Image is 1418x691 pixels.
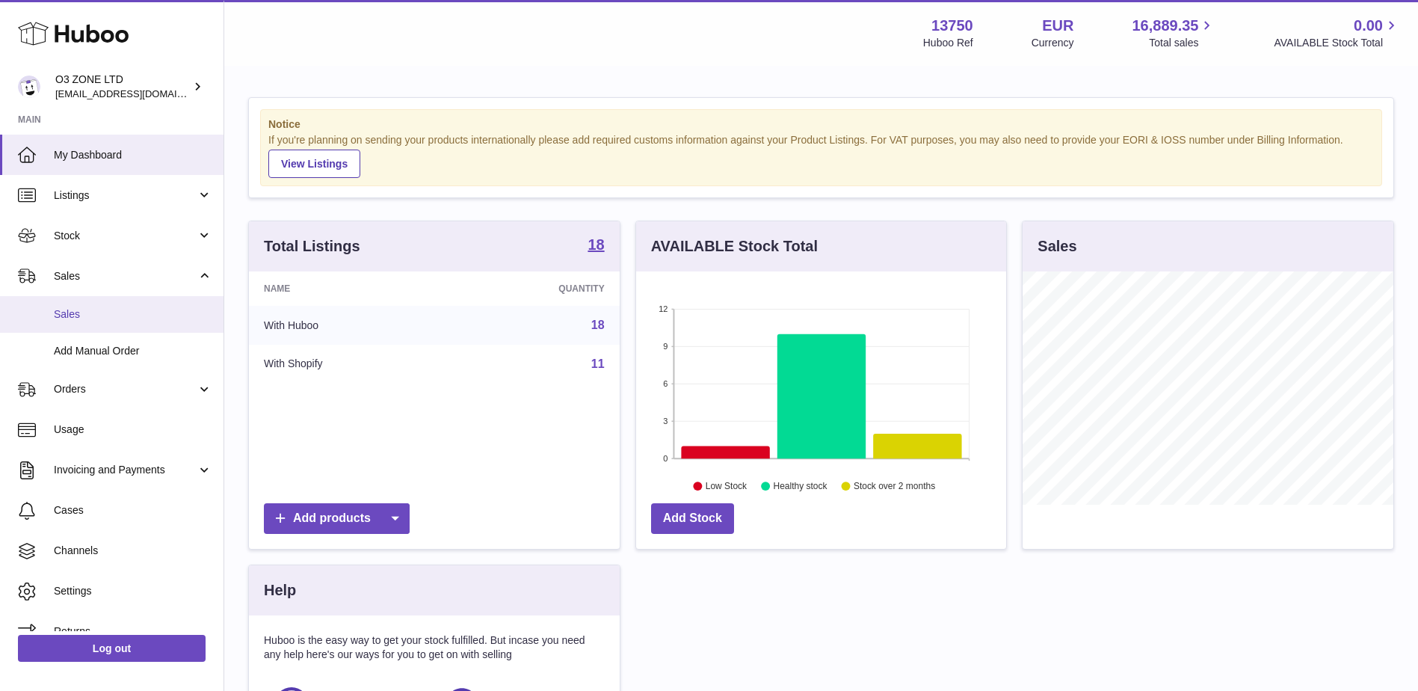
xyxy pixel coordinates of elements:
text: Healthy stock [773,481,827,491]
td: With Huboo [249,306,448,345]
text: 6 [663,379,668,388]
span: [EMAIL_ADDRESS][DOMAIN_NAME] [55,87,220,99]
div: O3 ZONE LTD [55,73,190,101]
span: Invoicing and Payments [54,463,197,477]
text: 12 [659,304,668,313]
text: Stock over 2 months [854,481,935,491]
span: Add Manual Order [54,344,212,358]
span: Cases [54,503,212,518]
div: If you're planning on sending your products internationally please add required customs informati... [268,133,1374,178]
span: My Dashboard [54,148,212,162]
h3: AVAILABLE Stock Total [651,236,818,257]
h3: Total Listings [264,236,360,257]
span: Orders [54,382,197,396]
p: Huboo is the easy way to get your stock fulfilled. But incase you need any help here's our ways f... [264,633,605,662]
strong: 18 [588,237,604,252]
span: Returns [54,624,212,639]
h3: Sales [1038,236,1076,257]
td: With Shopify [249,345,448,384]
a: 18 [591,319,605,331]
text: 9 [663,342,668,351]
a: 0.00 AVAILABLE Stock Total [1274,16,1400,50]
a: Add products [264,503,410,534]
a: 16,889.35 Total sales [1132,16,1215,50]
span: Sales [54,307,212,322]
text: 0 [663,454,668,463]
text: Low Stock [706,481,747,491]
th: Name [249,271,448,306]
a: View Listings [268,150,360,178]
a: 18 [588,237,604,255]
span: 0.00 [1354,16,1383,36]
h3: Help [264,580,296,601]
span: Total sales [1149,36,1215,50]
strong: EUR [1042,16,1073,36]
a: Add Stock [651,503,734,534]
a: 11 [591,357,605,370]
img: hello@o3zoneltd.co.uk [18,76,40,98]
strong: 13750 [931,16,973,36]
strong: Notice [268,117,1374,132]
span: AVAILABLE Stock Total [1274,36,1400,50]
div: Currency [1032,36,1074,50]
span: Listings [54,188,197,203]
span: Stock [54,229,197,243]
span: Settings [54,584,212,598]
span: Channels [54,544,212,558]
div: Huboo Ref [923,36,973,50]
text: 3 [663,417,668,426]
span: 16,889.35 [1132,16,1198,36]
th: Quantity [448,271,619,306]
span: Sales [54,269,197,283]
a: Log out [18,635,206,662]
span: Usage [54,423,212,437]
